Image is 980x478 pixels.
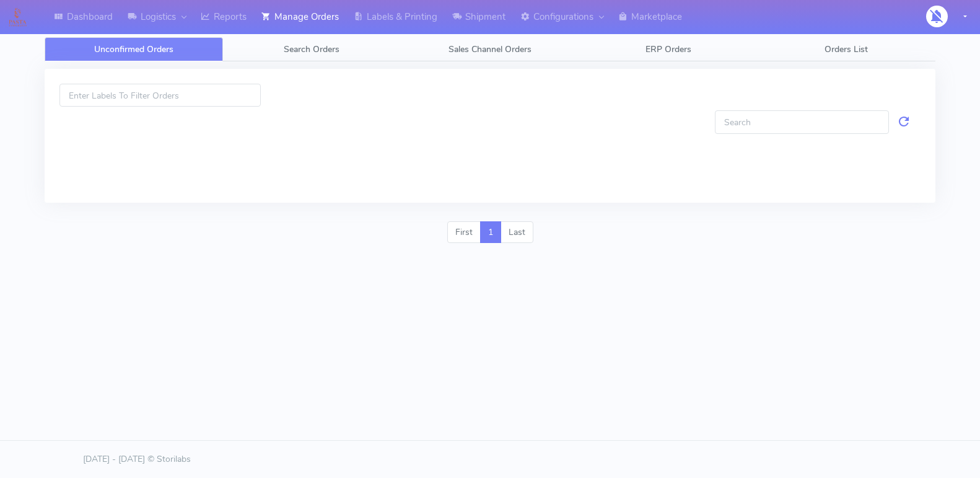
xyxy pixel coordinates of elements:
span: Search Orders [284,43,339,55]
span: Orders List [825,43,868,55]
input: Search [715,110,890,133]
span: Unconfirmed Orders [94,43,173,55]
span: Sales Channel Orders [448,43,532,55]
a: 1 [480,221,501,244]
input: Enter Labels To Filter Orders [59,84,261,107]
ul: Tabs [45,37,935,61]
span: ERP Orders [645,43,691,55]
